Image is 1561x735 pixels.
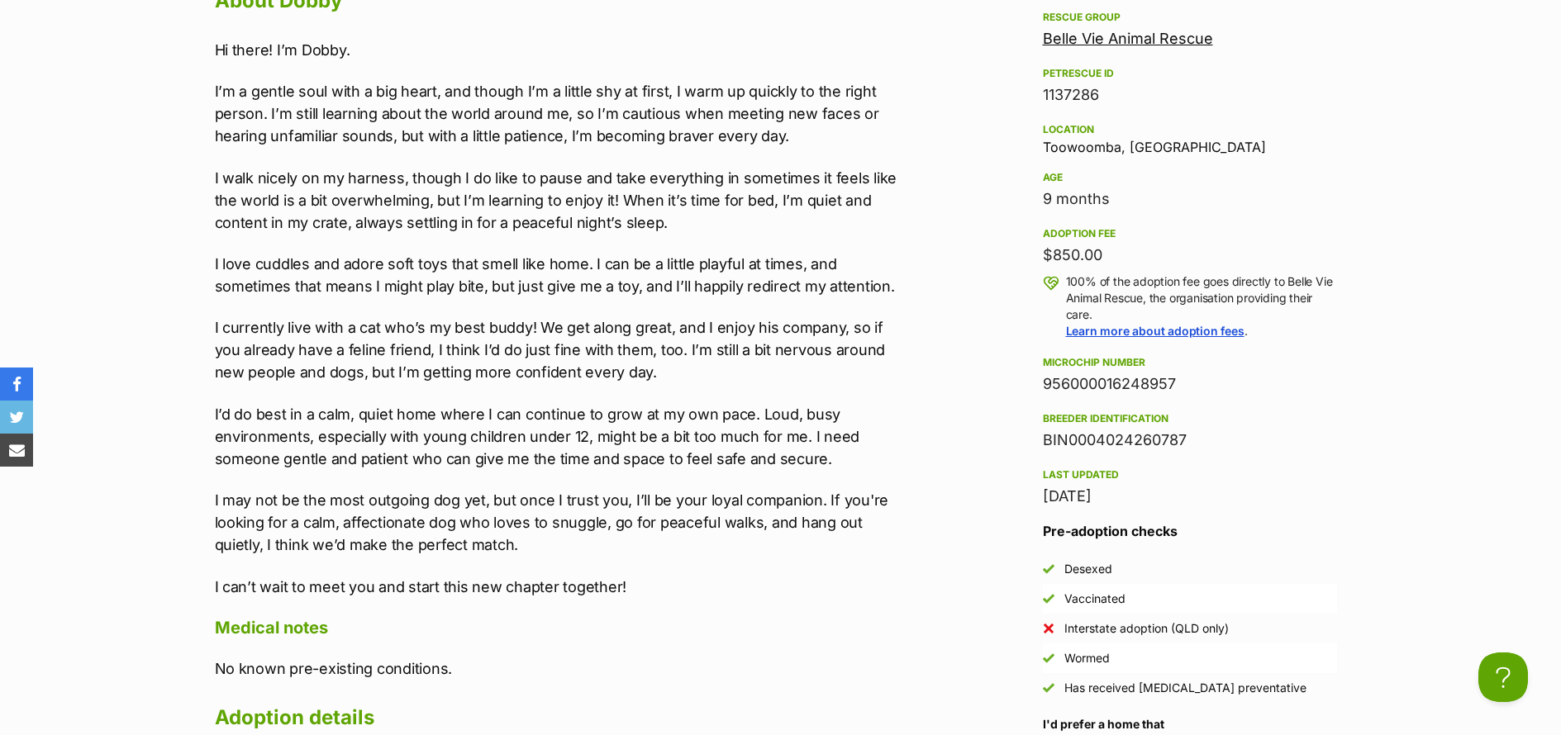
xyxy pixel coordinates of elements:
[1043,623,1054,634] img: No
[215,253,897,297] p: I love cuddles and adore soft toys that smell like home. I can be a little playful at times, and ...
[1043,372,1337,396] div: 956000016248957
[1043,652,1054,664] img: Yes
[1043,83,1337,107] div: 1137286
[1064,680,1306,696] div: Has received [MEDICAL_DATA] preventative
[1043,67,1337,80] div: PetRescue ID
[1043,412,1337,425] div: Breeder identification
[1043,244,1337,267] div: $850.00
[1043,356,1337,369] div: Microchip number
[215,403,897,470] p: I’d do best in a calm, quiet home where I can continue to grow at my own pace. Loud, busy environ...
[1064,561,1112,577] div: Desexed
[215,80,897,147] p: I’m a gentle soul with a big heart, and though I’m a little shy at first, I warm up quickly to th...
[1043,563,1054,575] img: Yes
[1043,187,1337,211] div: 9 months
[1043,11,1337,24] div: Rescue group
[1043,485,1337,508] div: [DATE]
[1043,123,1337,136] div: Location
[1043,716,1337,733] h4: I'd prefer a home that
[215,316,897,383] p: I currently live with a cat who’s my best buddy! We get along great, and I enjoy his company, so ...
[1043,521,1337,541] h3: Pre-adoption checks
[215,489,897,556] p: I may not be the most outgoing dog yet, but once I trust you, I’ll be your loyal companion. If yo...
[1043,171,1337,184] div: Age
[1064,620,1229,637] div: Interstate adoption (QLD only)
[1064,590,1126,607] div: Vaccinated
[1043,593,1054,605] img: Yes
[1043,30,1213,47] a: Belle Vie Animal Rescue
[215,576,897,598] p: I can’t wait to meet you and start this new chapter together!
[215,167,897,234] p: I walk nicely on my harness, though I do like to pause and take everything in sometimes it feels ...
[1066,273,1337,339] p: 100% of the adoption fee goes directly to Belle Vie Animal Rescue, the organisation providing the...
[1064,650,1110,666] div: Wormed
[1043,429,1337,452] div: BIN0004024260787
[1043,227,1337,240] div: Adoption fee
[1043,468,1337,481] div: Last updated
[1066,324,1245,338] a: Learn more about adoption fees
[215,39,897,61] p: Hi there! I’m Dobby.
[215,657,897,680] p: No known pre-existing conditions.
[215,617,897,638] h4: Medical notes
[1043,120,1337,154] div: Toowoomba, [GEOGRAPHIC_DATA]
[1043,682,1054,694] img: Yes
[1478,652,1528,702] iframe: Help Scout Beacon - Open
